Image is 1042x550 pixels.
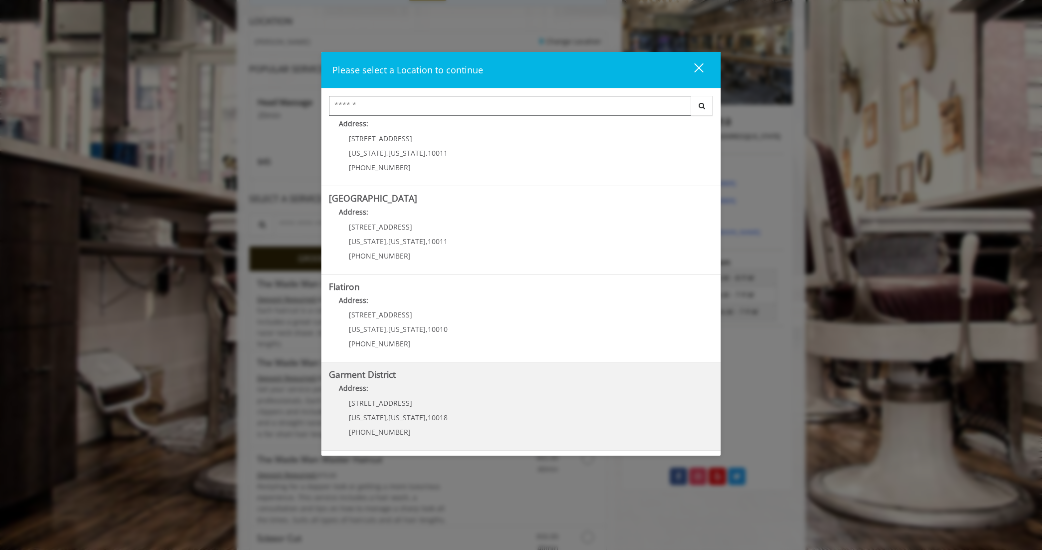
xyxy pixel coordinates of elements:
[696,102,708,109] i: Search button
[349,324,386,334] span: [US_STATE]
[386,324,388,334] span: ,
[339,207,368,217] b: Address:
[388,148,426,158] span: [US_STATE]
[329,96,691,116] input: Search Center
[349,222,412,232] span: [STREET_ADDRESS]
[388,324,426,334] span: [US_STATE]
[349,427,411,437] span: [PHONE_NUMBER]
[329,280,360,292] b: Flatiron
[339,119,368,128] b: Address:
[428,413,448,422] span: 10018
[349,339,411,348] span: [PHONE_NUMBER]
[339,383,368,393] b: Address:
[426,148,428,158] span: ,
[426,324,428,334] span: ,
[676,59,710,80] button: close dialog
[386,237,388,246] span: ,
[332,64,483,76] span: Please select a Location to continue
[426,413,428,422] span: ,
[349,251,411,261] span: [PHONE_NUMBER]
[386,148,388,158] span: ,
[388,237,426,246] span: [US_STATE]
[329,368,396,380] b: Garment District
[329,96,713,121] div: Center Select
[349,163,411,172] span: [PHONE_NUMBER]
[349,237,386,246] span: [US_STATE]
[683,62,703,77] div: close dialog
[428,324,448,334] span: 10010
[386,413,388,422] span: ,
[388,413,426,422] span: [US_STATE]
[349,413,386,422] span: [US_STATE]
[428,148,448,158] span: 10011
[349,398,412,408] span: [STREET_ADDRESS]
[349,310,412,319] span: [STREET_ADDRESS]
[339,295,368,305] b: Address:
[426,237,428,246] span: ,
[349,148,386,158] span: [US_STATE]
[329,192,417,204] b: [GEOGRAPHIC_DATA]
[428,237,448,246] span: 10011
[349,134,412,143] span: [STREET_ADDRESS]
